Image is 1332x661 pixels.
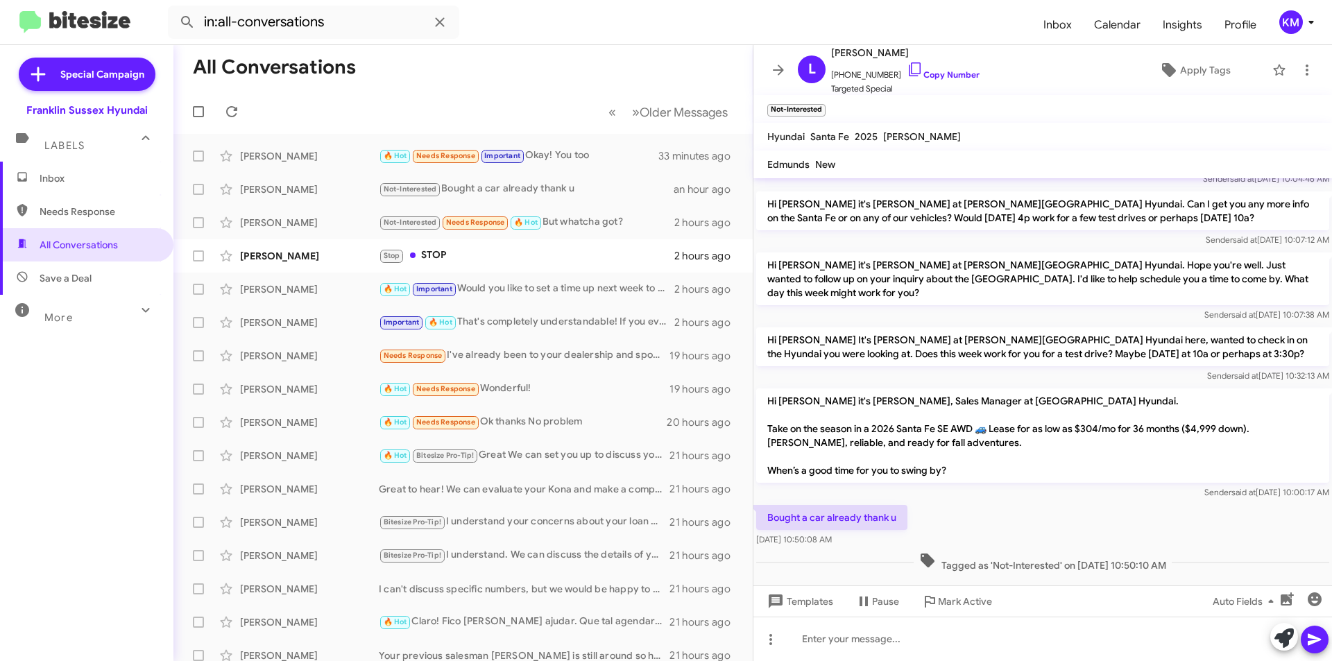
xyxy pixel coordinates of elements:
[379,447,669,463] div: Great We can set you up to discuss your options when you come in for service. Just reach out and ...
[674,282,742,296] div: 2 hours ago
[767,130,805,143] span: Hyundai
[384,418,407,427] span: 🔥 Hot
[429,318,452,327] span: 🔥 Hot
[384,218,437,227] span: Not-Interested
[240,382,379,396] div: [PERSON_NAME]
[379,381,669,397] div: Wonderful!
[384,284,407,293] span: 🔥 Hot
[1206,234,1329,245] span: Sender [DATE] 10:07:12 AM
[44,139,85,152] span: Labels
[910,589,1003,614] button: Mark Active
[384,517,441,526] span: Bitesize Pro-Tip!
[1231,487,1256,497] span: said at
[674,182,742,196] div: an hour ago
[446,218,505,227] span: Needs Response
[379,281,674,297] div: Would you like to set a time up next week to come check it out. After the 13th since thats when i...
[1083,5,1152,45] a: Calendar
[384,384,407,393] span: 🔥 Hot
[658,149,742,163] div: 33 minutes ago
[240,182,379,196] div: [PERSON_NAME]
[674,249,742,263] div: 2 hours ago
[1032,5,1083,45] a: Inbox
[640,105,728,120] span: Older Messages
[484,151,520,160] span: Important
[1213,5,1267,45] a: Profile
[416,284,452,293] span: Important
[815,158,835,171] span: New
[756,191,1329,230] p: Hi [PERSON_NAME] it's [PERSON_NAME] at [PERSON_NAME][GEOGRAPHIC_DATA] Hyundai. Can I get you any ...
[379,482,669,496] div: Great to hear! We can evaluate your Kona and make a competitive offer. Let’s schedule a time for ...
[240,615,379,629] div: [PERSON_NAME]
[168,6,459,39] input: Search
[669,382,742,396] div: 19 hours ago
[831,61,980,82] span: [PHONE_NUMBER]
[831,44,980,61] span: [PERSON_NAME]
[379,214,674,230] div: But whatcha got?
[938,589,992,614] span: Mark Active
[753,589,844,614] button: Templates
[416,451,474,460] span: Bitesize Pro-Tip!
[669,482,742,496] div: 21 hours ago
[608,103,616,121] span: «
[1230,173,1254,184] span: said at
[416,384,475,393] span: Needs Response
[1267,10,1317,34] button: KM
[669,549,742,563] div: 21 hours ago
[756,388,1329,483] p: Hi [PERSON_NAME] it's [PERSON_NAME], Sales Manager at [GEOGRAPHIC_DATA] Hyundai. Take on the seas...
[19,58,155,91] a: Special Campaign
[379,347,669,363] div: I've already been to your dealership and spoke to [PERSON_NAME]
[240,415,379,429] div: [PERSON_NAME]
[240,349,379,363] div: [PERSON_NAME]
[379,514,669,530] div: I understand your concerns about your loan balance. We can evaluate your Durango and see how much...
[1233,234,1257,245] span: said at
[1204,487,1329,497] span: Sender [DATE] 10:00:17 AM
[831,82,980,96] span: Targeted Special
[872,589,899,614] span: Pause
[379,181,674,197] div: Bought a car already thank u
[1202,589,1290,614] button: Auto Fields
[669,349,742,363] div: 19 hours ago
[384,617,407,626] span: 🔥 Hot
[674,216,742,230] div: 2 hours ago
[767,104,826,117] small: Not-Interested
[193,56,356,78] h1: All Conversations
[1207,370,1329,381] span: Sender [DATE] 10:32:13 AM
[240,282,379,296] div: [PERSON_NAME]
[1123,58,1265,83] button: Apply Tags
[767,158,810,171] span: Edmunds
[379,248,674,264] div: STOP
[379,582,669,596] div: I can't discuss specific numbers, but we would be happy to evaluate your vehicle. Would you like ...
[1180,58,1231,83] span: Apply Tags
[384,251,400,260] span: Stop
[844,589,910,614] button: Pause
[379,614,669,630] div: Claro! Fico [PERSON_NAME] ajudar. Que tal agendar um horário para conversar mais sobre a venda do...
[240,216,379,230] div: [PERSON_NAME]
[756,327,1329,366] p: Hi [PERSON_NAME] It's [PERSON_NAME] at [PERSON_NAME][GEOGRAPHIC_DATA] Hyundai here, wanted to che...
[855,130,878,143] span: 2025
[416,418,475,427] span: Needs Response
[384,551,441,560] span: Bitesize Pro-Tip!
[240,249,379,263] div: [PERSON_NAME]
[1203,173,1329,184] span: Sender [DATE] 10:04:46 AM
[1152,5,1213,45] a: Insights
[40,238,118,252] span: All Conversations
[765,589,833,614] span: Templates
[384,351,443,360] span: Needs Response
[907,69,980,80] a: Copy Number
[240,149,379,163] div: [PERSON_NAME]
[240,515,379,529] div: [PERSON_NAME]
[756,534,832,544] span: [DATE] 10:50:08 AM
[810,130,849,143] span: Santa Fe
[756,505,907,530] p: Bought a car already thank u
[669,449,742,463] div: 21 hours ago
[384,451,407,460] span: 🔥 Hot
[883,130,961,143] span: [PERSON_NAME]
[514,218,538,227] span: 🔥 Hot
[1234,370,1258,381] span: said at
[384,318,420,327] span: Important
[40,271,92,285] span: Save a Deal
[669,615,742,629] div: 21 hours ago
[26,103,148,117] div: Franklin Sussex Hyundai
